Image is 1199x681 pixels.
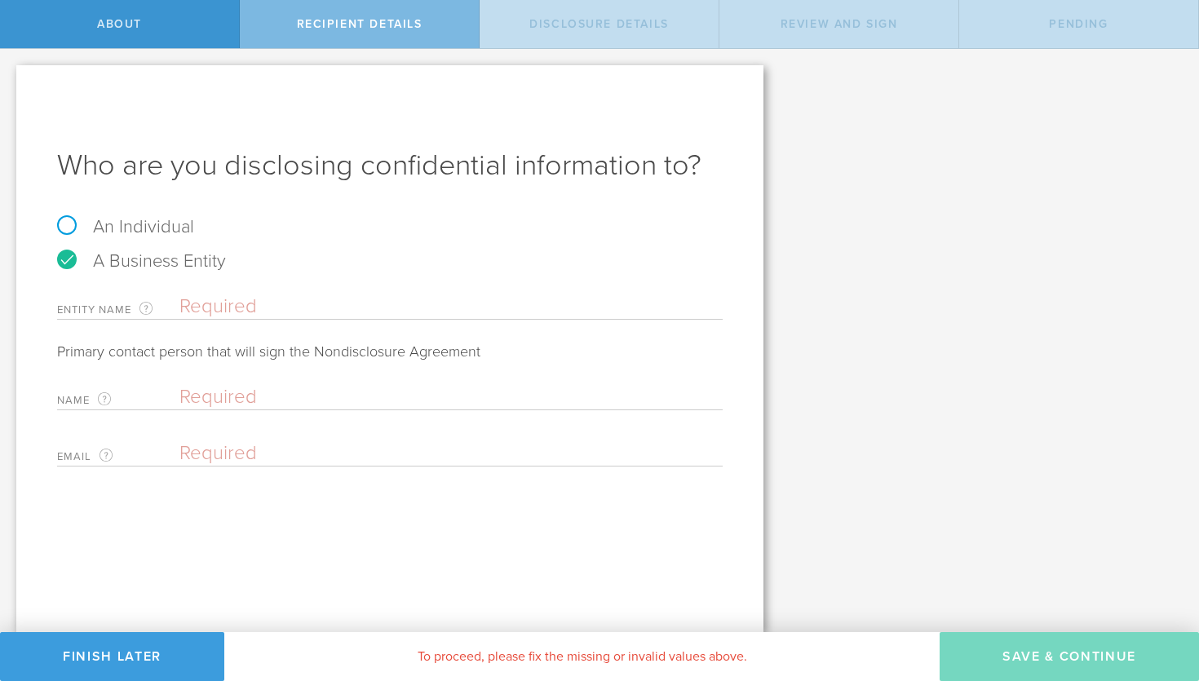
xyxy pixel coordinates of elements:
[57,300,179,319] label: Entity Name
[781,17,898,31] span: Review and sign
[1117,554,1199,632] iframe: Chat Widget
[179,385,715,409] input: Required
[57,146,723,185] h1: Who are you disclosing confidential information to?
[97,17,142,31] span: About
[57,343,723,360] p: Primary contact person that will sign the Nondisclosure Agreement
[57,391,179,409] label: Name
[179,294,723,319] input: Required
[940,632,1199,681] button: Save & Continue
[179,441,715,466] input: Required
[224,632,940,681] div: To proceed, please fix the missing or invalid values above.
[529,17,669,31] span: Disclosure details
[57,250,226,272] label: A Business Entity
[57,216,194,237] label: An Individual
[57,447,179,466] label: Email
[297,17,423,31] span: Recipient details
[1049,17,1108,31] span: Pending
